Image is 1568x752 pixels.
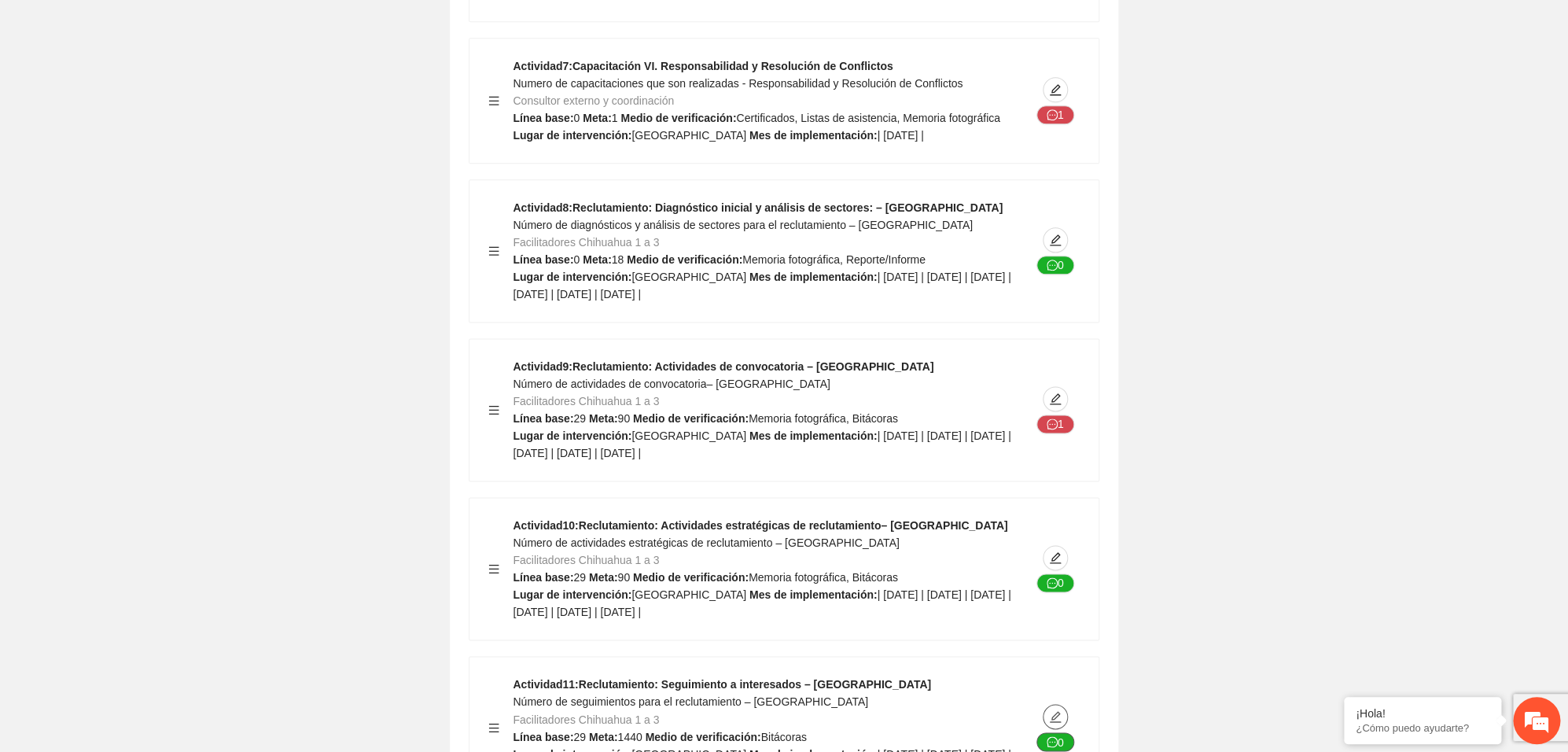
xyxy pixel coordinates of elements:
p: ¿Cómo puedo ayudarte? [1356,722,1489,734]
strong: Medio de verificación: [633,412,749,425]
span: 90 [617,412,630,425]
span: [GEOGRAPHIC_DATA] [631,588,746,601]
strong: Mes de implementación: [749,129,878,142]
span: Número de actividades estratégicas de reclutamiento – [GEOGRAPHIC_DATA] [513,536,899,549]
strong: Actividad 9 : Reclutamiento: Actividades de convocatoria – [GEOGRAPHIC_DATA] [513,360,933,373]
textarea: Escriba su mensaje y pulse “Intro” [8,429,300,485]
strong: Línea base: [513,112,573,124]
strong: Meta: [583,112,612,124]
button: message0 [1036,732,1074,751]
strong: Lugar de intervención: [513,588,631,601]
span: Número de actividades de convocatoria– [GEOGRAPHIC_DATA] [513,378,830,390]
span: edit [1043,551,1067,564]
span: message [1047,109,1058,122]
button: edit [1043,77,1068,102]
span: Bitácoras [760,730,806,743]
span: Facilitadores Chihuahua 1 a 3 [513,395,659,407]
div: Minimizar ventana de chat en vivo [258,8,296,46]
span: Consultor externo y coordinación [513,94,674,107]
button: edit [1043,386,1068,411]
strong: Medio de verificación: [620,112,736,124]
span: menu [488,404,499,415]
span: Memoria fotográfica, Reporte/Informe [742,253,926,266]
span: 0 [573,112,580,124]
strong: Línea base: [513,253,573,266]
strong: Lugar de intervención: [513,429,631,442]
span: Facilitadores Chihuahua 1 a 3 [513,713,659,725]
strong: Medio de verificación: [645,730,760,743]
span: menu [488,245,499,256]
button: edit [1043,227,1068,253]
span: Facilitadores Chihuahua 1 a 3 [513,236,659,249]
span: 90 [617,571,630,584]
strong: Medio de verificación: [627,253,742,266]
button: message0 [1036,573,1074,592]
strong: Medio de verificación: [633,571,749,584]
strong: Mes de implementación: [749,588,878,601]
span: Número de diagnósticos y análisis de sectores para el reclutamiento – [GEOGRAPHIC_DATA] [513,219,973,231]
button: edit [1043,545,1068,570]
span: edit [1043,234,1067,246]
span: menu [488,95,499,106]
span: 0 [573,253,580,266]
span: Certificados, Listas de asistencia, Memoria fotográfica [736,112,999,124]
strong: Mes de implementación: [749,271,878,283]
span: message [1047,577,1058,590]
span: 1440 [617,730,642,743]
div: Chatee con nosotros ahora [82,80,264,101]
span: message [1047,260,1058,272]
span: 29 [573,730,586,743]
span: edit [1043,83,1067,96]
span: | [DATE] | [877,129,923,142]
span: message [1047,418,1058,431]
strong: Línea base: [513,412,573,425]
span: menu [488,722,499,733]
strong: Meta: [589,571,618,584]
strong: Actividad 7 : Capacitación VI. Responsabilidad y Resolución de Conflictos [513,60,893,72]
button: edit [1043,704,1068,729]
button: message1 [1036,105,1074,124]
span: Memoria fotográfica, Bitácoras [749,412,898,425]
span: 1 [612,112,618,124]
strong: Línea base: [513,730,573,743]
span: [GEOGRAPHIC_DATA] [631,429,746,442]
strong: Lugar de intervención: [513,271,631,283]
strong: Actividad 11 : Reclutamiento: Seguimiento a interesados – [GEOGRAPHIC_DATA] [513,678,931,691]
span: message [1047,736,1058,749]
span: 29 [573,571,586,584]
span: edit [1043,393,1067,405]
strong: Lugar de intervención: [513,129,631,142]
span: 29 [573,412,586,425]
span: menu [488,563,499,574]
strong: Actividad 8 : Reclutamiento: Diagnóstico inicial y análisis de sectores: – [GEOGRAPHIC_DATA] [513,201,1003,214]
strong: Actividad 10 : Reclutamiento: Actividades estratégicas de reclutamiento– [GEOGRAPHIC_DATA] [513,519,1007,532]
strong: Línea base: [513,571,573,584]
button: message0 [1036,256,1074,275]
span: [GEOGRAPHIC_DATA] [631,271,746,283]
button: message1 [1036,415,1074,433]
span: Numero de capacitaciones que son realizadas - Responsabilidad y Resolución de Conflictos [513,77,963,90]
strong: Meta: [589,412,618,425]
strong: Mes de implementación: [749,429,878,442]
span: 18 [612,253,624,266]
span: Facilitadores Chihuahua 1 a 3 [513,554,659,566]
span: Número de seguimientos para el reclutamiento – [GEOGRAPHIC_DATA] [513,695,868,708]
span: edit [1043,710,1067,723]
span: [GEOGRAPHIC_DATA] [631,129,746,142]
span: Memoria fotográfica, Bitácoras [749,571,898,584]
strong: Meta: [589,730,618,743]
span: Estamos en línea. [91,210,217,369]
strong: Meta: [583,253,612,266]
div: ¡Hola! [1356,707,1489,720]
